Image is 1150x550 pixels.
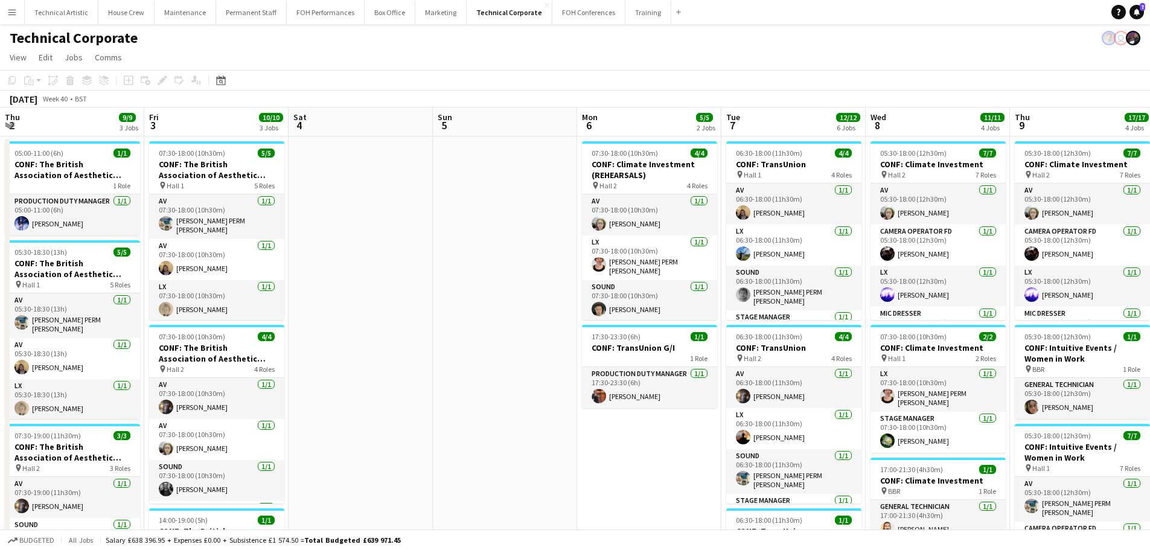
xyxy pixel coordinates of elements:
span: 7/7 [1123,431,1140,440]
span: 9/9 [119,113,136,122]
span: 5 [436,118,452,132]
span: 07:30-18:00 (10h30m) [159,149,225,158]
span: Thu [5,112,20,123]
button: Technical Corporate [467,1,552,24]
app-card-role: Sound1/106:30-18:00 (11h30m)[PERSON_NAME] PERM [PERSON_NAME] [726,449,861,494]
span: Hall 1 [1032,464,1050,473]
span: BBR [1032,365,1044,374]
app-job-card: 07:30-18:00 (10h30m)5/5CONF: The British Association of Aesthetic Plastic Surgeons Hall 15 RolesA... [149,141,284,320]
span: Hall 2 [1032,170,1050,179]
span: 4 Roles [687,181,708,190]
app-job-card: 05:30-18:00 (12h30m)1/1CONF: Intuitive Events / Women in Work BBR1 RoleGeneral Technician1/105:30... [1015,325,1150,419]
h3: CONF: The British Association of Aesthetic Plastic Surgeons [149,342,284,364]
h3: CONF: The British Association of Aesthetic Plastic Surgeons [5,258,140,280]
app-card-role: Mic Dresser1/105:30-18:00 (12h30m) [870,307,1006,348]
app-card-role: AV1/107:30-18:00 (10h30m)[PERSON_NAME] [149,378,284,419]
app-card-role: Sound1/107:30-18:00 (10h30m)[PERSON_NAME] [149,460,284,501]
span: 05:00-11:00 (6h) [14,149,63,158]
h3: CONF: The British Association of Aesthetic Plastic Surgeons [149,159,284,181]
app-card-role: AV1/105:30-18:00 (12h30m)[PERSON_NAME] [1015,184,1150,225]
span: 06:30-18:00 (11h30m) [736,332,802,341]
span: 1/1 [1123,332,1140,341]
span: Mon [582,112,598,123]
a: Jobs [60,50,88,65]
span: 1 Role [690,354,708,363]
span: 1/1 [835,516,852,525]
button: House Crew [98,1,155,24]
h3: CONF: Intuitive Events / Women in Work [1015,441,1150,463]
app-card-role: Stage Manager1/1 [726,494,861,535]
span: 4/4 [258,332,275,341]
app-card-role: Sound1/106:30-18:00 (11h30m)[PERSON_NAME] PERM [PERSON_NAME] [726,266,861,310]
span: 05:30-18:30 (13h) [14,248,67,257]
span: Fri [149,112,159,123]
app-user-avatar: Zubair PERM Dhalla [1126,31,1140,45]
span: Edit [39,52,53,63]
span: 4 [292,118,307,132]
span: Hall 1 [744,170,761,179]
span: 5 Roles [110,280,130,289]
span: 7 [1140,3,1145,11]
span: Wed [870,112,886,123]
app-card-role: Stage Manager1/107:30-18:00 (10h30m)[PERSON_NAME] [870,412,1006,453]
span: 1 Role [1123,365,1140,374]
app-card-role: Camera Operator FD1/105:30-18:00 (12h30m)[PERSON_NAME] [1015,225,1150,266]
app-card-role: Production Duty Manager1/117:30-23:30 (6h)[PERSON_NAME] [582,367,717,408]
a: Edit [34,50,57,65]
app-job-card: 06:30-18:00 (11h30m)4/4CONF: TransUnion Hall 24 RolesAV1/106:30-18:00 (11h30m)[PERSON_NAME]LX1/10... [726,325,861,504]
h3: CONF: Climate Investment [870,475,1006,486]
app-card-role: AV1/107:30-19:00 (11h30m)[PERSON_NAME] [5,477,140,518]
app-card-role: AV1/107:30-18:00 (10h30m)[PERSON_NAME] [149,419,284,460]
span: 11/11 [980,113,1005,122]
button: FOH Conferences [552,1,625,24]
h3: CONF: Climate Investment (REHEARSALS) [582,159,717,181]
app-card-role: AV1/107:30-18:00 (10h30m)[PERSON_NAME] PERM [PERSON_NAME] [149,194,284,239]
app-card-role: LX1/105:30-18:30 (13h)[PERSON_NAME] [5,379,140,420]
div: [DATE] [10,93,37,105]
span: 1 Role [979,487,996,496]
app-job-card: 07:30-18:00 (10h30m)4/4CONF: The British Association of Aesthetic Plastic Surgeons Hall 24 RolesA... [149,325,284,504]
app-card-role: AV1/107:30-18:00 (10h30m)[PERSON_NAME] [582,194,717,235]
app-job-card: 07:30-18:00 (10h30m)4/4CONF: Climate Investment (REHEARSALS) Hall 24 RolesAV1/107:30-18:00 (10h30... [582,141,717,320]
span: 4 Roles [254,365,275,374]
span: 3 Roles [110,464,130,473]
app-job-card: 17:30-23:30 (6h)1/1CONF: TransUnion G/I1 RoleProduction Duty Manager1/117:30-23:30 (6h)[PERSON_NAME] [582,325,717,408]
span: 5/5 [258,149,275,158]
div: 17:00-21:30 (4h30m)1/1CONF: Climate Investment BBR1 RoleGeneral Technician1/117:00-21:30 (4h30m)[... [870,458,1006,541]
app-card-role: AV1/105:30-18:30 (13h)[PERSON_NAME] [5,338,140,379]
div: 05:30-18:00 (12h30m)7/7CONF: Climate Investment Hall 27 RolesAV1/105:30-18:00 (12h30m)[PERSON_NAM... [870,141,1006,320]
app-card-role: Production Duty Manager1/105:00-11:00 (6h)[PERSON_NAME] [5,194,140,235]
span: 2 [3,118,20,132]
span: Hall 1 [22,280,40,289]
app-job-card: 05:30-18:30 (13h)5/5CONF: The British Association of Aesthetic Plastic Surgeons Hall 15 RolesAV1/... [5,240,140,419]
app-card-role: Stage Manager1/1 [726,310,861,351]
div: 05:30-18:00 (12h30m)7/7CONF: Climate Investment Hall 27 RolesAV1/105:30-18:00 (12h30m)[PERSON_NAM... [1015,141,1150,320]
span: 4/4 [835,332,852,341]
a: Comms [90,50,127,65]
h3: CONF: TransUnion [726,342,861,353]
h3: CONF: Climate Investment [1015,159,1150,170]
div: 07:30-18:00 (10h30m)2/2CONF: Climate Investment Hall 12 RolesLX1/107:30-18:00 (10h30m)[PERSON_NAM... [870,325,1006,453]
button: Marketing [415,1,467,24]
div: 6 Jobs [837,123,860,132]
span: 17:00-21:30 (4h30m) [880,465,943,474]
div: Salary £638 396.95 + Expenses £0.00 + Subsistence £1 574.50 = [106,536,401,545]
span: Hall 2 [599,181,617,190]
span: Comms [95,52,122,63]
div: 4 Jobs [981,123,1004,132]
span: 17:30-23:30 (6h) [592,332,640,341]
span: Hall 2 [167,365,184,374]
button: Technical Artistic [25,1,98,24]
span: Hall 2 [22,464,40,473]
button: Training [625,1,671,24]
span: 3/3 [113,431,130,440]
span: Tue [726,112,740,123]
span: BBR [888,487,900,496]
div: 4 Jobs [1125,123,1148,132]
span: 1/1 [691,332,708,341]
span: 06:30-18:00 (11h30m) [736,149,802,158]
span: 4/4 [691,149,708,158]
